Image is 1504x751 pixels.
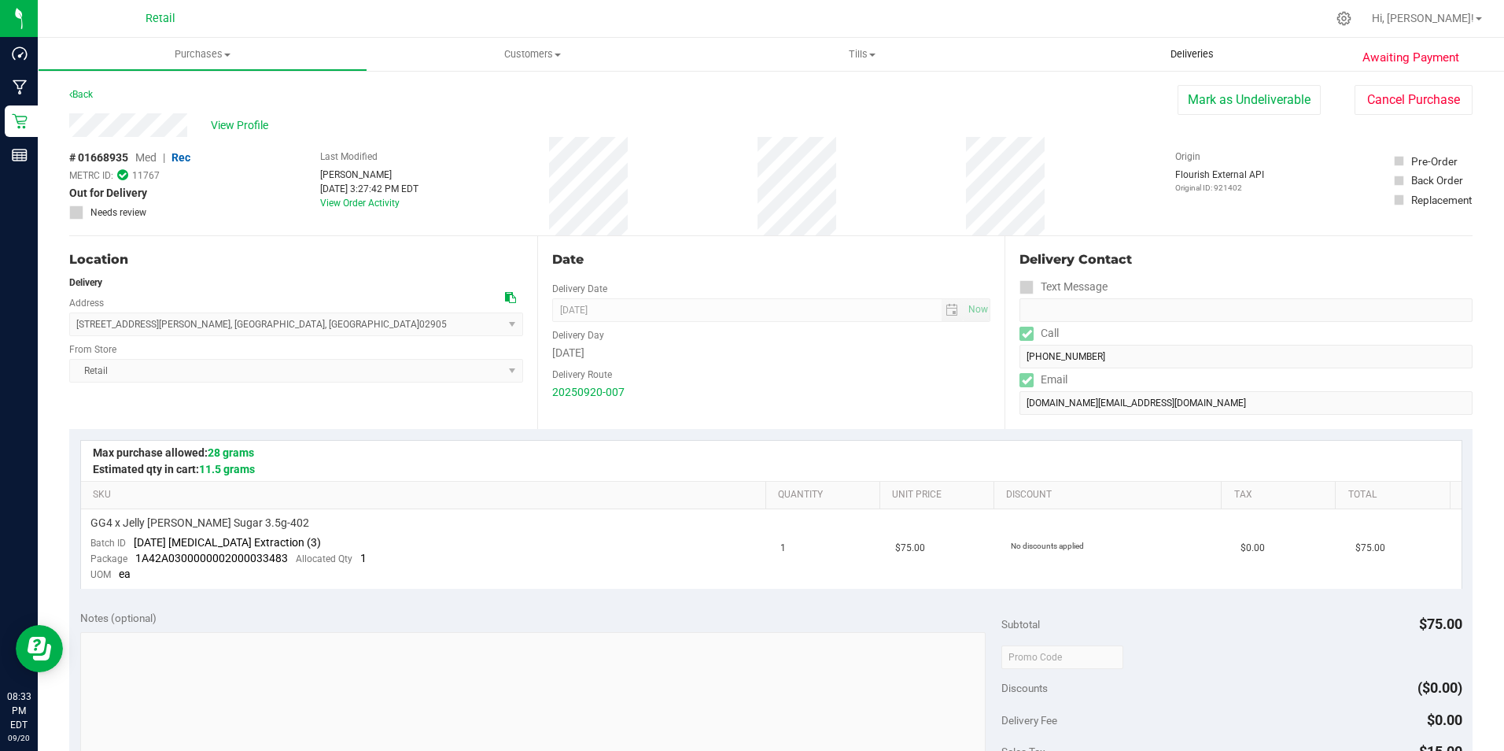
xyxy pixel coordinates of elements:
label: Origin [1175,150,1200,164]
a: Unit Price [892,489,987,501]
div: [PERSON_NAME] [320,168,418,182]
label: Delivery Route [552,368,612,382]
span: 11.5 grams [199,463,255,475]
span: Rec [171,151,190,164]
span: # 01668935 [69,150,128,166]
span: 11767 [132,168,160,183]
span: $75.00 [895,541,925,556]
a: Tills [698,38,1027,71]
span: Batch ID [90,538,126,549]
p: 09/20 [7,732,31,744]
a: Tax [1234,489,1329,501]
span: Delivery Fee [1001,714,1057,727]
div: Manage settings [1334,11,1354,26]
a: SKU [93,489,759,501]
inline-svg: Dashboard [12,46,28,61]
div: Flourish External API [1175,168,1264,194]
a: Customers [367,38,697,71]
button: Cancel Purchase [1355,85,1473,115]
span: Med [135,151,157,164]
span: $75.00 [1419,616,1462,632]
span: ($0.00) [1417,679,1462,696]
span: ea [119,568,131,580]
div: Copy address to clipboard [505,290,516,306]
button: Mark as Undeliverable [1178,85,1321,115]
span: Retail [146,12,175,25]
label: Text Message [1019,276,1108,298]
div: [DATE] [552,345,991,361]
span: Deliveries [1149,47,1235,61]
span: [DATE] [MEDICAL_DATA] Extraction (3) [134,536,321,549]
span: Out for Delivery [69,185,147,202]
label: Call [1019,322,1059,345]
label: Delivery Day [552,328,604,342]
a: Deliveries [1027,38,1357,71]
p: 08:33 PM EDT [7,690,31,732]
inline-svg: Manufacturing [12,80,28,95]
span: $0.00 [1240,541,1265,556]
span: 28 grams [208,446,254,459]
p: Original ID: 921402 [1175,182,1264,194]
div: Pre-Order [1411,154,1458,169]
span: Max purchase allowed: [93,446,254,459]
div: Replacement [1411,192,1472,208]
span: 1 [780,541,786,556]
a: Total [1348,489,1443,501]
div: [DATE] 3:27:42 PM EDT [320,182,418,196]
a: Quantity [778,489,873,501]
span: Purchases [39,47,367,61]
span: UOM [90,569,111,580]
label: Delivery Date [552,282,607,296]
strong: Delivery [69,277,102,288]
input: Promo Code [1001,646,1123,669]
span: GG4 x Jelly [PERSON_NAME] Sugar 3.5g-402 [90,516,309,531]
span: Subtotal [1001,618,1040,631]
span: Estimated qty in cart: [93,463,255,475]
span: Allocated Qty [296,553,352,564]
inline-svg: Reports [12,147,28,163]
div: Delivery Contact [1019,250,1473,269]
a: Back [69,89,93,100]
span: 1 [360,552,367,564]
span: | [163,151,165,164]
a: View Order Activity [320,198,400,209]
iframe: Resource center [16,625,63,672]
span: 1A42A0300000002000033483 [135,552,288,564]
span: Hi, [PERSON_NAME]! [1372,12,1474,24]
a: 20250920-007 [552,386,625,398]
span: Awaiting Payment [1362,49,1459,67]
span: Discounts [1001,674,1048,702]
input: Format: (999) 999-9999 [1019,298,1473,322]
label: Address [69,296,104,310]
a: Discount [1006,489,1215,501]
input: Format: (999) 999-9999 [1019,345,1473,368]
inline-svg: Retail [12,113,28,129]
div: Date [552,250,991,269]
label: From Store [69,342,116,357]
span: Tills [699,47,1027,61]
span: In Sync [117,168,128,183]
label: Email [1019,368,1067,391]
span: $0.00 [1427,712,1462,728]
span: $75.00 [1355,541,1385,556]
span: Customers [368,47,696,61]
div: Location [69,250,523,269]
span: Notes (optional) [80,612,157,624]
div: Back Order [1411,172,1463,188]
label: Last Modified [320,150,378,164]
span: Needs review [90,205,146,220]
span: View Profile [211,117,274,134]
span: No discounts applied [1011,542,1084,550]
span: METRC ID: [69,168,113,183]
span: Package [90,553,127,564]
a: Purchases [38,38,367,71]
